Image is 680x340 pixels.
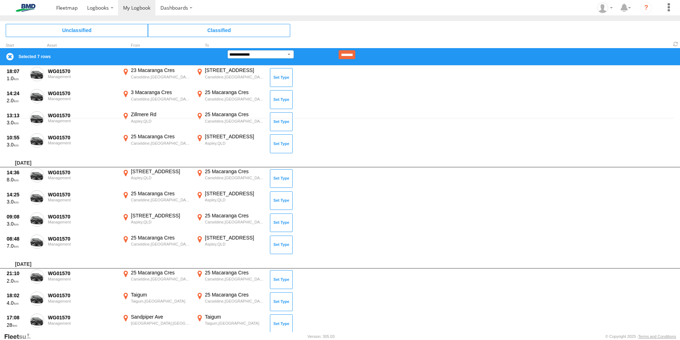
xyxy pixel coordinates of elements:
button: Click to Set [270,112,293,131]
div: WG01570 [48,270,117,277]
div: Carseldine,[GEOGRAPHIC_DATA] [205,74,265,79]
div: WG01570 [48,169,117,176]
div: Aspley,QLD [205,242,265,247]
div: 2.0 [7,278,26,284]
div: WG01570 [48,134,117,141]
div: [STREET_ADDRESS] [131,212,191,219]
i: ? [641,2,652,14]
div: Management [48,119,117,123]
label: Click to View Event Location [121,67,192,88]
div: Carseldine,[GEOGRAPHIC_DATA] [205,97,265,102]
div: Carseldine,[GEOGRAPHIC_DATA] [205,119,265,124]
label: Clear Selection [6,52,14,61]
button: Click to Set [270,314,293,333]
label: Click to View Event Location [121,314,192,334]
label: Click to View Event Location [121,269,192,290]
div: Carseldine,[GEOGRAPHIC_DATA] [205,175,265,180]
div: Taigum,[GEOGRAPHIC_DATA] [131,299,191,304]
button: Click to Set [270,90,293,109]
label: Click to View Event Location [195,212,266,233]
a: Terms and Conditions [638,334,676,339]
button: Click to Set [270,134,293,153]
div: 14:24 [7,90,26,97]
label: Click to View Event Location [195,111,266,132]
a: Visit our Website [4,333,37,340]
label: Click to View Event Location [195,269,266,290]
div: [STREET_ADDRESS] [205,67,265,73]
label: Click to View Event Location [195,168,266,189]
label: Click to View Event Location [195,314,266,334]
div: To [195,44,266,47]
span: Click to view Unclassified Trips [6,24,148,37]
label: Click to View Event Location [195,292,266,312]
div: Aspley,QLD [131,220,191,225]
div: 7.0 [7,243,26,249]
div: 25 Macaranga Cres [205,292,265,298]
div: Management [48,321,117,325]
span: Refresh [671,41,680,47]
div: 25 Macaranga Cres [205,212,265,219]
label: Click to View Event Location [121,235,192,255]
div: [STREET_ADDRESS] [205,133,265,140]
button: Click to Set [270,68,293,87]
label: Click to View Event Location [195,235,266,255]
div: Carseldine,[GEOGRAPHIC_DATA] [131,141,191,146]
div: 18:02 [7,292,26,299]
div: 13:13 [7,112,26,119]
div: Management [48,277,117,281]
div: Aspley,QLD [205,141,265,146]
div: Carseldine,[GEOGRAPHIC_DATA] [131,197,191,202]
div: 4.0 [7,300,26,306]
div: 25 Macaranga Cres [205,111,265,118]
div: Aspley,QLD [131,175,191,180]
img: bmd-logo.svg [7,4,44,12]
label: Click to View Event Location [121,111,192,132]
div: Casper Heunis [595,2,615,13]
div: [STREET_ADDRESS] [205,235,265,241]
div: 10:55 [7,134,26,141]
div: © Copyright 2025 - [605,334,676,339]
div: WG01570 [48,90,117,97]
div: Aspley,QLD [131,119,191,124]
div: 25 Macaranga Cres [205,269,265,276]
div: WG01570 [48,213,117,220]
div: 21:10 [7,270,26,277]
button: Click to Set [270,292,293,311]
div: 3 Macaranga Cres [131,89,191,96]
div: Taigum,[GEOGRAPHIC_DATA] [205,321,265,326]
div: [STREET_ADDRESS] [131,168,191,175]
div: Management [48,141,117,145]
div: Carseldine,[GEOGRAPHIC_DATA] [205,277,265,282]
div: Carseldine,[GEOGRAPHIC_DATA] [205,299,265,304]
div: WG01570 [48,292,117,299]
div: WG01570 [48,191,117,198]
div: Asset [47,44,118,47]
div: Taigum [205,314,265,320]
div: Carseldine,[GEOGRAPHIC_DATA] [205,220,265,225]
div: 08:48 [7,236,26,242]
div: 25 Macaranga Cres [131,269,191,276]
div: WG01570 [48,236,117,242]
div: 25 Macaranga Cres [205,168,265,175]
div: Carseldine,[GEOGRAPHIC_DATA] [131,277,191,282]
div: 3.0 [7,221,26,227]
div: Carseldine,[GEOGRAPHIC_DATA] [131,242,191,247]
div: Carseldine,[GEOGRAPHIC_DATA] [131,97,191,102]
div: 8.0 [7,176,26,183]
label: Click to View Event Location [195,133,266,154]
div: Management [48,299,117,303]
div: 3.0 [7,119,26,126]
div: WG01570 [48,68,117,74]
div: 09:08 [7,213,26,220]
div: WG01570 [48,314,117,321]
div: Taigum [131,292,191,298]
div: [GEOGRAPHIC_DATA],[GEOGRAPHIC_DATA] [131,321,191,326]
label: Click to View Event Location [121,292,192,312]
div: Sandpiper Ave [131,314,191,320]
button: Click to Set [270,169,293,188]
div: 3.0 [7,199,26,205]
div: [STREET_ADDRESS] [205,190,265,197]
div: 25 Macaranga Cres [131,235,191,241]
div: 23 Macaranga Cres [131,67,191,73]
label: Click to View Event Location [121,190,192,211]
